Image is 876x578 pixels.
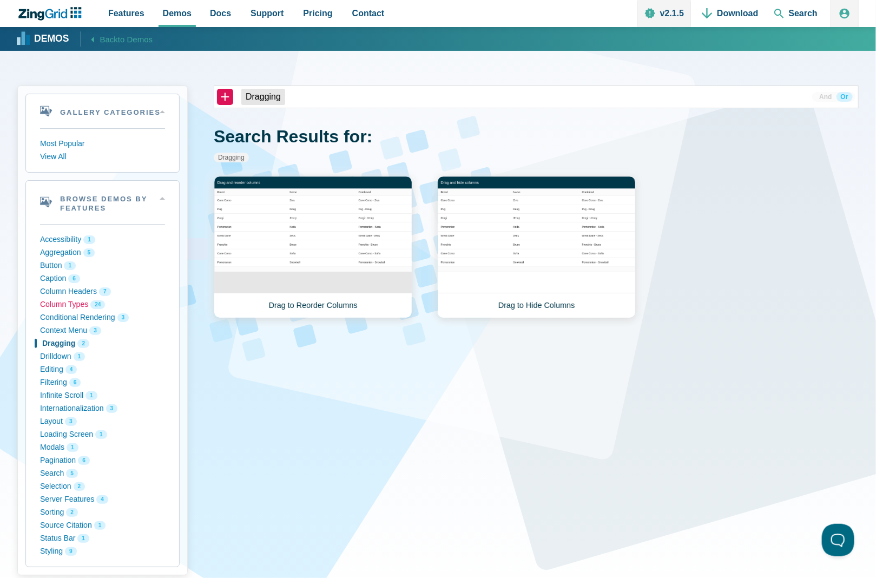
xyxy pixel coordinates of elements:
[40,415,165,428] button: Layout 3
[40,402,165,415] button: Internationalization 3
[40,233,165,246] button: Accessibility 1
[251,6,284,21] span: Support
[304,6,333,21] span: Pricing
[815,92,836,102] button: And
[40,259,165,272] button: Button 1
[40,376,165,389] button: Filtering 6
[118,35,153,44] span: to Demos
[17,7,87,21] a: ZingChart Logo. Click to return to the homepage
[241,89,285,105] gallery-filter-tag: Dragging
[40,298,165,311] button: Column Types 24
[352,6,385,21] span: Contact
[214,153,249,162] strong: Dragging
[40,150,165,163] button: View All
[100,32,153,46] span: Back
[40,493,165,506] button: Server Features 4
[40,324,165,337] button: Context Menu 3
[34,34,69,44] strong: Demos
[40,311,165,324] button: Conditional Rendering 3
[40,363,165,376] button: Editing 4
[40,454,165,467] button: Pagination 6
[214,176,412,318] a: Drag to Reorder Columns
[80,31,153,46] a: Backto Demos
[217,89,233,105] button: +
[214,127,372,146] span: Search Results for:
[40,428,165,441] button: Loading Screen 1
[163,6,192,21] span: Demos
[40,350,165,363] button: Drilldown 1
[26,94,179,128] summary: Gallery Categories
[40,137,165,150] button: Most Popular
[40,285,165,298] button: Column Headers 7
[437,176,636,318] a: Drag to Hide Columns
[837,92,853,102] button: Or
[822,524,854,556] iframe: Toggle Customer Support
[40,246,165,259] button: Aggregation 5
[40,272,165,285] button: Caption 6
[40,389,165,402] button: Infinite Scroll 1
[40,441,165,454] button: Modals 1
[40,337,165,350] button: Dragging 2
[40,480,165,493] button: Selection 2
[40,545,165,558] button: Styling 9
[18,31,69,47] a: Demos
[40,519,165,532] button: Source Citation 1
[26,181,179,224] summary: Browse Demos By Features
[40,467,165,480] button: Search 5
[210,6,231,21] span: Docs
[40,506,165,519] button: Sorting 2
[108,6,144,21] span: Features
[40,532,165,545] button: Status Bar 1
